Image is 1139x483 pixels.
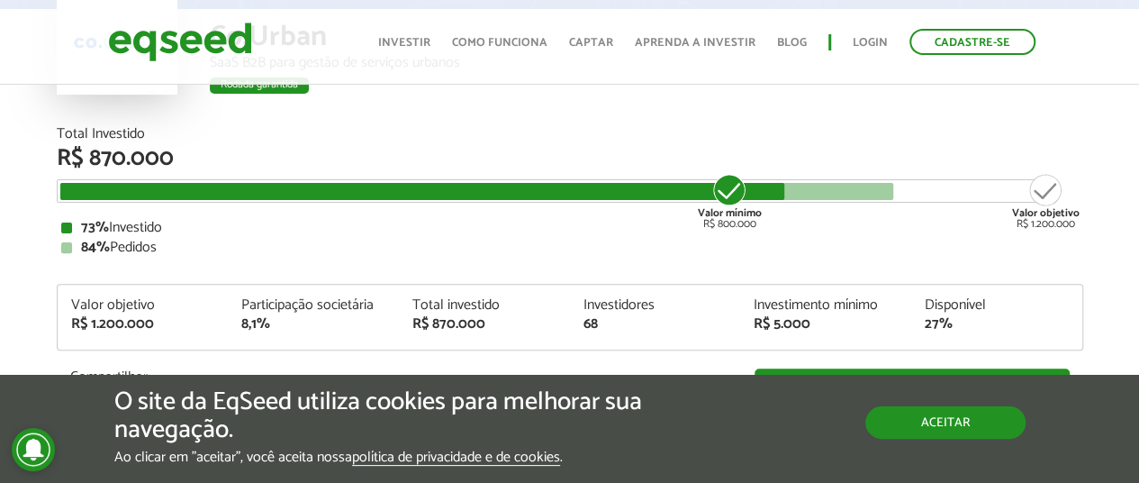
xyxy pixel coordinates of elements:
img: EqSeed [108,18,252,66]
div: R$ 870.000 [412,317,556,332]
div: R$ 1.200.000 [1012,172,1080,230]
div: Rodada garantida [210,77,309,94]
div: 27% [925,317,1069,332]
p: Ao clicar em "aceitar", você aceita nossa . [114,449,661,466]
div: Disponível [925,298,1069,313]
a: Investir [378,37,430,49]
strong: 73% [81,215,109,240]
a: Blog [777,37,807,49]
div: Investidores [583,298,727,313]
strong: Valor objetivo [1012,205,1080,222]
h5: O site da EqSeed utiliza cookies para melhorar sua navegação. [114,388,661,444]
div: R$ 870.000 [57,147,1083,170]
div: Pedidos [61,241,1079,255]
div: Total Investido [57,127,1083,141]
button: Aceitar [865,406,1026,439]
strong: 84% [81,235,110,260]
a: Como funciona [452,37,547,49]
div: Total investido [412,298,556,313]
a: Cadastre-se [909,29,1035,55]
a: Login [853,37,888,49]
a: Investir [755,369,1070,409]
div: R$ 1.200.000 [71,317,215,332]
div: Participação societária [241,298,385,313]
div: Investido [61,221,1079,235]
a: Aprenda a investir [635,37,755,49]
p: Compartilhar: [70,369,728,386]
div: R$ 5.000 [754,317,898,332]
a: Captar [569,37,613,49]
div: Investimento mínimo [754,298,898,313]
div: Valor objetivo [71,298,215,313]
div: 8,1% [241,317,385,332]
div: 68 [583,317,727,332]
strong: Valor mínimo [698,205,762,222]
div: R$ 800.000 [696,172,764,230]
a: política de privacidade e de cookies [352,451,560,466]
